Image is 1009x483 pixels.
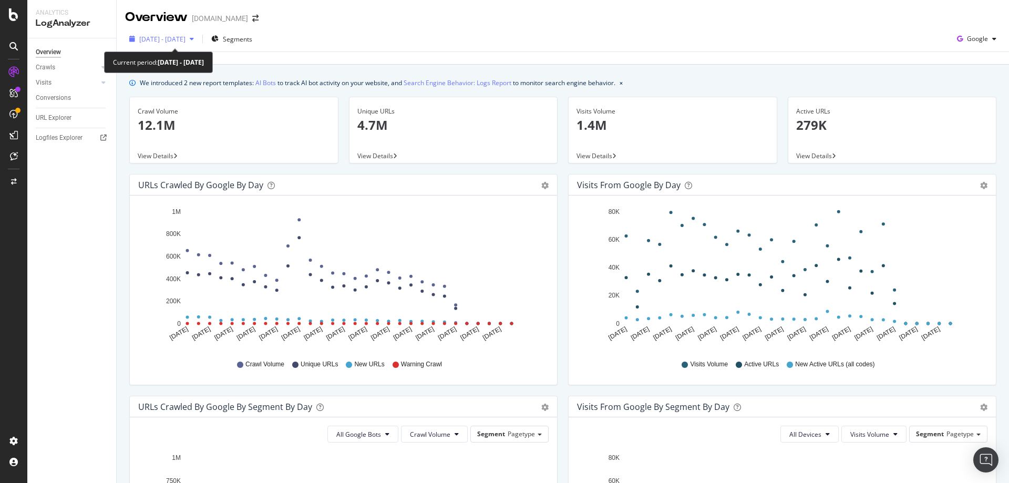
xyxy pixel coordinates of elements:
[327,426,398,443] button: All Google Bots
[780,426,839,443] button: All Devices
[916,429,944,438] span: Segment
[850,430,889,439] span: Visits Volume
[303,325,324,342] text: [DATE]
[764,325,785,342] text: [DATE]
[139,35,186,44] span: [DATE] - [DATE]
[36,8,108,17] div: Analytics
[609,236,620,243] text: 60K
[129,77,996,88] div: info banner
[235,325,256,342] text: [DATE]
[967,34,988,43] span: Google
[616,320,620,327] text: 0
[245,360,284,369] span: Crawl Volume
[630,325,651,342] text: [DATE]
[336,430,381,439] span: All Google Bots
[138,180,263,190] div: URLs Crawled by Google by day
[796,151,832,160] span: View Details
[719,325,740,342] text: [DATE]
[36,77,52,88] div: Visits
[258,325,279,342] text: [DATE]
[576,151,612,160] span: View Details
[392,325,413,342] text: [DATE]
[577,180,681,190] div: Visits from Google by day
[946,429,974,438] span: Pagetype
[166,275,181,283] text: 400K
[158,58,204,67] b: [DATE] - [DATE]
[125,30,198,47] button: [DATE] - [DATE]
[357,107,550,116] div: Unique URLs
[414,325,435,342] text: [DATE]
[36,77,98,88] a: Visits
[138,151,173,160] span: View Details
[36,112,109,124] a: URL Explorer
[742,325,763,342] text: [DATE]
[576,107,769,116] div: Visits Volume
[177,320,181,327] text: 0
[876,325,897,342] text: [DATE]
[744,360,779,369] span: Active URLs
[831,325,852,342] text: [DATE]
[609,208,620,215] text: 80K
[138,402,312,412] div: URLs Crawled by Google By Segment By Day
[796,107,989,116] div: Active URLs
[301,360,338,369] span: Unique URLs
[808,325,829,342] text: [DATE]
[609,454,620,461] text: 80K
[674,325,695,342] text: [DATE]
[401,426,468,443] button: Crawl Volume
[36,62,55,73] div: Crawls
[841,426,907,443] button: Visits Volume
[207,30,256,47] button: Segments
[36,47,109,58] a: Overview
[347,325,368,342] text: [DATE]
[168,325,189,342] text: [DATE]
[252,15,259,22] div: arrow-right-arrow-left
[369,325,390,342] text: [DATE]
[481,325,502,342] text: [DATE]
[690,360,728,369] span: Visits Volume
[980,404,987,411] div: gear
[357,116,550,134] p: 4.7M
[508,429,535,438] span: Pagetype
[140,77,615,88] div: We introduced 2 new report templates: to track AI bot activity on your website, and to monitor se...
[191,325,212,342] text: [DATE]
[541,182,549,189] div: gear
[577,204,983,350] svg: A chart.
[898,325,919,342] text: [DATE]
[697,325,718,342] text: [DATE]
[36,132,109,143] a: Logfiles Explorer
[357,151,393,160] span: View Details
[213,325,234,342] text: [DATE]
[973,447,998,472] div: Open Intercom Messenger
[172,208,181,215] text: 1M
[36,112,71,124] div: URL Explorer
[576,116,769,134] p: 1.4M
[853,325,874,342] text: [DATE]
[138,204,544,350] svg: A chart.
[577,402,729,412] div: Visits from Google By Segment By Day
[166,297,181,305] text: 200K
[795,360,874,369] span: New Active URLs (all codes)
[786,325,807,342] text: [DATE]
[652,325,673,342] text: [DATE]
[166,253,181,260] text: 600K
[477,429,505,438] span: Segment
[113,56,204,68] div: Current period:
[607,325,628,342] text: [DATE]
[920,325,941,342] text: [DATE]
[280,325,301,342] text: [DATE]
[401,360,442,369] span: Warning Crawl
[255,77,276,88] a: AI Bots
[36,17,108,29] div: LogAnalyzer
[36,93,109,104] a: Conversions
[541,404,549,411] div: gear
[172,454,181,461] text: 1M
[609,264,620,271] text: 40K
[192,13,248,24] div: [DOMAIN_NAME]
[953,30,1001,47] button: Google
[354,360,384,369] span: New URLs
[138,107,330,116] div: Crawl Volume
[36,62,98,73] a: Crawls
[410,430,450,439] span: Crawl Volume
